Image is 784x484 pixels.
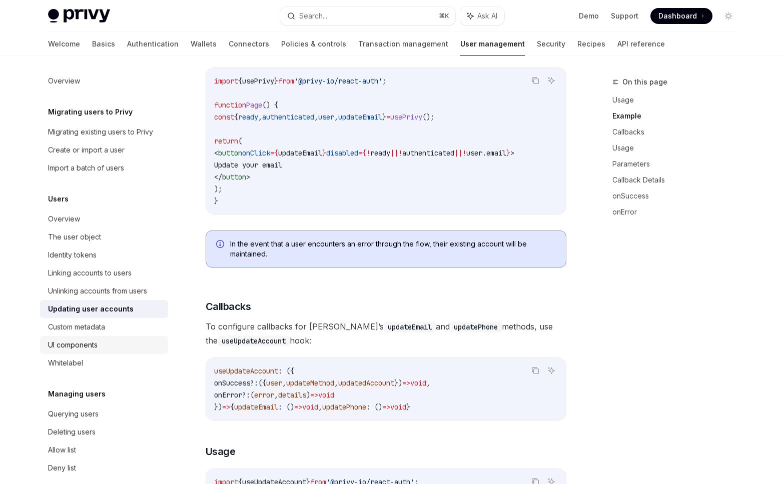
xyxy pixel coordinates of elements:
a: Deleting users [40,423,168,441]
div: Migrating existing users to Privy [48,126,153,138]
span: = [270,148,274,157]
span: updatedAccount [338,378,394,387]
code: useUpdateAccount [218,335,290,346]
span: { [238,76,242,85]
a: Querying users [40,405,168,423]
a: API reference [617,32,665,56]
svg: Info [216,240,226,250]
a: Callbacks [612,124,744,140]
span: import [214,76,238,85]
span: => [402,378,410,387]
div: UI components [48,339,98,351]
span: authenticated [402,148,454,157]
span: , [314,112,318,121]
a: Welcome [48,32,80,56]
span: : [254,378,258,387]
div: Import a batch of users [48,162,124,174]
a: onSuccess [612,188,744,204]
a: onError [612,204,744,220]
span: To configure callbacks for [PERSON_NAME]’s and methods, use the hook: [206,319,566,347]
span: { [274,148,278,157]
span: Ask AI [477,11,497,21]
span: ! [462,148,466,157]
span: ⌘ K [439,12,449,20]
div: Querying users [48,408,99,420]
span: error [254,390,274,399]
span: < [214,148,218,157]
a: Custom metadata [40,318,168,336]
div: The user object [48,231,101,243]
a: Recipes [577,32,605,56]
span: = [386,112,390,121]
a: Overview [40,210,168,228]
span: </ [214,172,222,181]
div: Deleting users [48,426,96,438]
span: updateEmail [338,112,382,121]
span: ( [238,136,242,145]
h5: Migrating users to Privy [48,106,133,118]
div: Overview [48,213,80,225]
span: email [486,148,506,157]
span: } [382,112,386,121]
span: authenticated [262,112,314,121]
a: Usage [612,140,744,156]
button: Copy the contents from the code block [529,364,542,377]
span: => [310,390,318,399]
span: onSuccess? [214,378,254,387]
span: > [246,172,250,181]
span: (); [422,112,434,121]
div: Identity tokens [48,249,97,261]
span: In the event that a user encounters an error through the flow, their existing account will be mai... [230,239,556,259]
a: Overview [40,72,168,90]
button: Search...⌘K [280,7,455,25]
a: Example [612,108,744,124]
span: usePrivy [390,112,422,121]
a: Create or import a user [40,141,168,159]
span: onError? [214,390,246,399]
span: { [230,402,234,411]
span: ); [214,184,222,193]
a: Linking accounts to users [40,264,168,282]
span: , [426,378,430,387]
span: : () [366,402,382,411]
a: Updating user accounts [40,300,168,318]
span: > [510,148,514,157]
a: User management [460,32,525,56]
span: useUpdateAccount [214,366,278,375]
span: ) [306,390,310,399]
div: Deny list [48,462,76,474]
h5: Managing users [48,388,106,400]
span: On this page [622,76,667,88]
span: { [234,112,238,121]
span: : ({ [278,366,294,375]
span: from [278,76,294,85]
span: , [282,378,286,387]
span: function [214,100,246,109]
span: : () [278,402,294,411]
span: updateEmail [278,148,322,157]
span: ({ [258,378,266,387]
span: ( [250,390,254,399]
span: void [390,402,406,411]
h5: Users [48,193,69,205]
div: Unlinking accounts from users [48,285,147,297]
a: Security [537,32,565,56]
button: Ask AI [545,74,558,87]
span: } [274,76,278,85]
code: updatePhone [450,321,502,332]
span: , [334,378,338,387]
span: updateMethod [286,378,334,387]
span: ! [366,148,370,157]
span: } [322,148,326,157]
span: void [410,378,426,387]
span: Update your email [214,160,282,169]
a: Identity tokens [40,246,168,264]
a: Whitelabel [40,354,168,372]
button: Toggle dark mode [720,8,736,24]
div: Updating user accounts [48,303,134,315]
a: Usage [612,92,744,108]
span: } [214,196,218,205]
button: Ask AI [545,364,558,377]
span: . [482,148,486,157]
span: => [294,402,302,411]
